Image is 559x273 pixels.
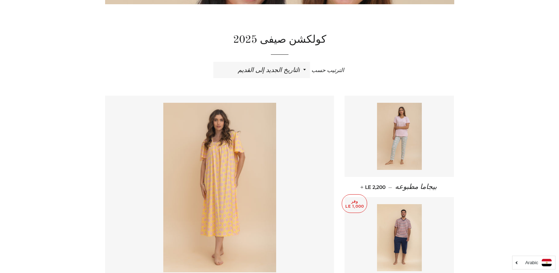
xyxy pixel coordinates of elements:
span: — [388,184,392,190]
span: الترتيب حسب [311,67,344,73]
a: بيجاما مطبوعه — LE 2,200 [345,177,454,197]
p: وفر LE 1,000 [342,195,367,213]
span: بيجاما مطبوعه [395,183,437,191]
i: Arabic [525,260,538,265]
span: LE 2,200 [362,184,385,190]
h1: كولكشن صيفى 2025 [105,32,454,47]
a: Arabic [516,259,552,266]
